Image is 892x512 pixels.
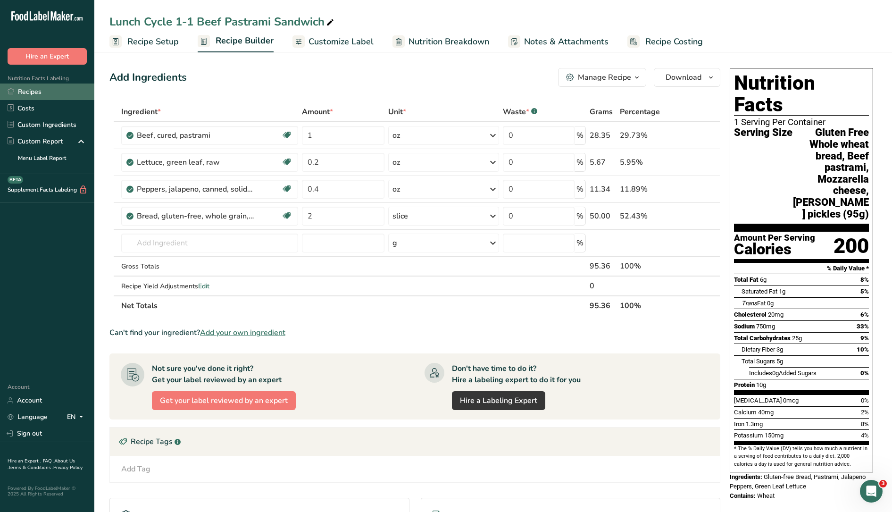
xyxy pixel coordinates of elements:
div: EN [67,411,87,423]
div: g [392,237,397,249]
span: Saturated Fat [742,288,777,295]
div: Recipe Yield Adjustments [121,281,298,291]
div: 50.00 [590,210,616,222]
span: 0mcg [783,397,799,404]
th: Net Totals [119,295,587,315]
span: Total Carbohydrates [734,335,791,342]
div: slice [392,210,408,222]
th: 100% [618,295,677,315]
span: 5g [776,358,783,365]
a: Recipe Setup [109,31,179,52]
span: Contains: [730,492,756,499]
div: Not sure you've done it right? Get your label reviewed by an expert [152,363,282,386]
div: Lettuce, green leaf, raw [137,157,255,168]
i: Trans [742,300,757,307]
h1: Nutrition Facts [734,72,869,116]
span: Ingredient [121,106,161,118]
span: 0% [861,397,869,404]
div: 5.95% [620,157,675,168]
div: 100% [620,260,675,272]
div: oz [392,130,400,141]
a: Hire an Expert . [8,458,41,464]
span: 33% [857,323,869,330]
span: Recipe Costing [645,35,703,48]
span: Includes Added Sugars [749,369,817,377]
span: Edit [198,282,209,291]
section: % Daily Value * [734,263,869,274]
div: Add Tag [121,463,150,475]
span: Dietary Fiber [742,346,775,353]
span: 0% [860,369,869,377]
span: 8% [861,420,869,428]
span: 40mg [758,409,774,416]
span: Grams [590,106,613,118]
div: Calories [734,243,815,256]
span: 150mg [765,432,784,439]
span: Nutrition Breakdown [408,35,489,48]
div: Recipe Tags [110,428,720,456]
span: 0g [767,300,774,307]
div: 11.89% [620,184,675,195]
span: 8% [860,276,869,283]
span: Gluten-free Bread, Pastrami, Jalapeno Peppers, Green Leaf Lettuce [730,473,866,490]
span: 1.3mg [746,420,763,428]
div: 11.34 [590,184,616,195]
span: Unit [388,106,406,118]
span: Add your own ingredient [200,327,285,338]
span: Recipe Setup [127,35,179,48]
div: Bread, gluten-free, whole grain, made with tapioca starch and brown rice flour [137,210,255,222]
div: Can't find your ingredient? [109,327,720,338]
span: Sodium [734,323,755,330]
span: [MEDICAL_DATA] [734,397,782,404]
span: 25g [792,335,802,342]
div: oz [392,184,400,195]
span: Ingredients: [730,473,762,480]
div: Powered By FoodLabelMaker © 2025 All Rights Reserved [8,486,87,497]
div: 95.36 [590,260,616,272]
span: Download [666,72,701,83]
div: Beef, cured, pastrami [137,130,255,141]
span: Total Fat [734,276,759,283]
span: 6% [860,311,869,318]
div: Amount Per Serving [734,234,815,243]
button: Get your label reviewed by an expert [152,391,296,410]
span: 9% [860,335,869,342]
div: 29.73% [620,130,675,141]
input: Add Ingredient [121,234,298,252]
span: 5% [860,288,869,295]
span: Get your label reviewed by an expert [160,395,288,406]
div: Gross Totals [121,261,298,271]
div: 1 Serving Per Container [734,118,869,127]
span: Gluten Free Whole wheat bread, Beef pastrami, Mozzarella cheese, [PERSON_NAME] pickles (95g) [792,127,869,220]
a: About Us . [8,458,75,471]
span: 750mg [756,323,775,330]
span: 0g [772,369,779,377]
div: 200 [834,234,869,259]
div: Add Ingredients [109,70,187,85]
a: Privacy Policy [53,464,83,471]
span: Recipe Builder [216,34,274,47]
th: 95.36 [588,295,618,315]
span: 10g [756,381,766,388]
a: Recipe Builder [198,30,274,53]
a: Nutrition Breakdown [392,31,489,52]
div: Manage Recipe [578,72,631,83]
span: Serving Size [734,127,792,220]
span: Calcium [734,409,757,416]
div: 0 [590,280,616,292]
span: Fat [742,300,766,307]
span: Cholesterol [734,311,767,318]
span: 10% [857,346,869,353]
span: Amount [302,106,333,118]
a: Language [8,409,48,425]
span: Percentage [620,106,660,118]
div: BETA [8,176,23,184]
div: Don't have time to do it? Hire a labeling expert to do it for you [452,363,581,386]
span: 3 [879,480,887,487]
button: Download [654,68,720,87]
span: Iron [734,420,744,428]
div: Waste [503,106,537,118]
div: Peppers, jalapeno, canned, solids and liquids [137,184,255,195]
a: Hire a Labeling Expert [452,391,545,410]
span: 3g [776,346,783,353]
